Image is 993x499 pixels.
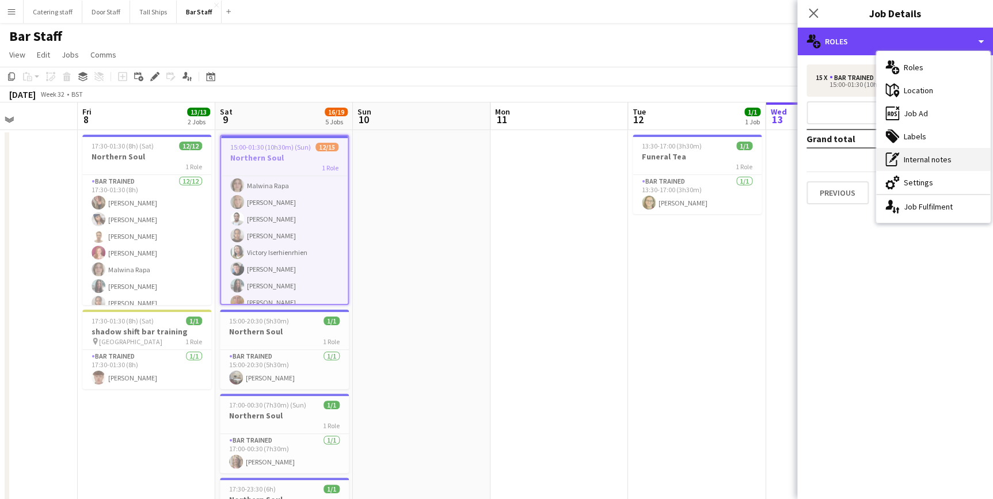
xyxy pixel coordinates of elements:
app-card-role: Bar trained1/117:30-01:30 (8h)[PERSON_NAME] [82,350,211,389]
span: 1 Role [323,337,340,346]
span: Mon [495,106,510,117]
span: Tue [633,106,646,117]
div: Settings [876,171,990,194]
div: Internal notes [876,148,990,171]
span: 1 Role [322,163,338,172]
div: Job Ad [876,102,990,125]
a: Edit [32,47,55,62]
app-job-card: 17:30-01:30 (8h) (Sat)12/12Northern Soul1 RoleBar trained12/1217:30-01:30 (8h)[PERSON_NAME][PERSO... [82,135,211,305]
span: 13 [768,113,786,126]
span: [GEOGRAPHIC_DATA] [99,337,162,346]
h3: Funeral Tea [633,151,762,162]
span: 1 Role [323,421,340,430]
span: 10 [356,113,371,126]
span: Wed [770,106,786,117]
a: Jobs [57,47,83,62]
span: 15:00-20:30 (5h30m) [229,317,289,325]
button: Add role [806,101,984,124]
div: Labels [876,125,990,148]
span: 1 Role [736,162,752,171]
button: Door Staff [82,1,130,23]
span: View [9,49,25,60]
span: 16/19 [325,108,348,116]
div: 1 Job [745,117,760,126]
span: 12/15 [315,143,338,151]
h3: Northern Soul [220,410,349,421]
span: Comms [90,49,116,60]
span: Jobs [62,49,79,60]
span: 15:00-01:30 (10h30m) (Sun) [230,143,311,151]
h3: Northern Soul [221,153,348,163]
a: View [5,47,30,62]
a: Comms [86,47,121,62]
span: Sun [357,106,371,117]
div: Location [876,79,990,102]
app-card-role: Bar trained1/113:30-17:00 (3h30m)[PERSON_NAME] [633,175,762,214]
h3: Northern Soul [82,151,211,162]
span: 1/1 [324,317,340,325]
span: 1 Role [185,162,202,171]
span: 1/1 [324,401,340,409]
span: 17:30-23:30 (6h) [229,485,276,493]
span: 17:00-00:30 (7h30m) (Sun) [229,401,306,409]
span: 17:30-01:30 (8h) (Sat) [92,142,154,150]
div: 5 Jobs [325,117,347,126]
app-job-card: 15:00-01:30 (10h30m) (Sun)12/15Northern Soul1 Role15:00-01:30 (10h30m)[PERSON_NAME][PERSON_NAME]M... [220,135,349,305]
app-card-role: 15:00-01:30 (10h30m)[PERSON_NAME][PERSON_NAME]Malwina Rapa[PERSON_NAME][PERSON_NAME][PERSON_NAME]... [221,124,348,397]
td: Grand total [806,129,929,148]
div: Job Fulfilment [876,195,990,218]
span: 1/1 [186,317,202,325]
span: 8 [81,113,92,126]
span: 17:30-01:30 (8h) (Sat) [92,317,154,325]
span: Fri [82,106,92,117]
app-job-card: 15:00-20:30 (5h30m)1/1Northern Soul1 RoleBar trained1/115:00-20:30 (5h30m)[PERSON_NAME] [220,310,349,389]
span: 1 Role [185,337,202,346]
button: Previous [806,181,869,204]
div: 2 Jobs [188,117,210,126]
span: 13/13 [187,108,210,116]
span: 12 [631,113,646,126]
span: Week 32 [38,90,67,98]
h3: shadow shift bar training [82,326,211,337]
span: 11 [493,113,510,126]
div: 15 x [816,74,830,82]
div: BST [71,90,83,98]
button: Bar Staff [177,1,222,23]
div: Bar trained [830,74,878,82]
app-job-card: 17:00-00:30 (7h30m) (Sun)1/1Northern Soul1 RoleBar trained1/117:00-00:30 (7h30m)[PERSON_NAME] [220,394,349,473]
app-card-role: Bar trained1/117:00-00:30 (7h30m)[PERSON_NAME] [220,434,349,473]
app-card-role: Bar trained12/1217:30-01:30 (8h)[PERSON_NAME][PERSON_NAME][PERSON_NAME][PERSON_NAME]Malwina Rapa[... [82,175,211,401]
button: Tall Ships [130,1,177,23]
h3: Northern Soul [220,326,349,337]
div: [DATE] [9,89,36,100]
span: 13:30-17:00 (3h30m) [642,142,702,150]
span: 1/1 [744,108,760,116]
div: Roles [797,28,993,55]
h3: Job Details [797,6,993,21]
app-job-card: 17:30-01:30 (8h) (Sat)1/1shadow shift bar training [GEOGRAPHIC_DATA]1 RoleBar trained1/117:30-01:... [82,310,211,389]
h1: Bar Staff [9,28,62,45]
button: Catering staff [24,1,82,23]
span: Edit [37,49,50,60]
span: 9 [218,113,233,126]
div: 15:00-01:30 (10h30m) [816,82,962,87]
span: 1/1 [324,485,340,493]
div: Roles [876,56,990,79]
span: Sat [220,106,233,117]
span: 1/1 [736,142,752,150]
span: 12/12 [179,142,202,150]
app-job-card: 13:30-17:00 (3h30m)1/1Funeral Tea1 RoleBar trained1/113:30-17:00 (3h30m)[PERSON_NAME] [633,135,762,214]
app-card-role: Bar trained1/115:00-20:30 (5h30m)[PERSON_NAME] [220,350,349,389]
